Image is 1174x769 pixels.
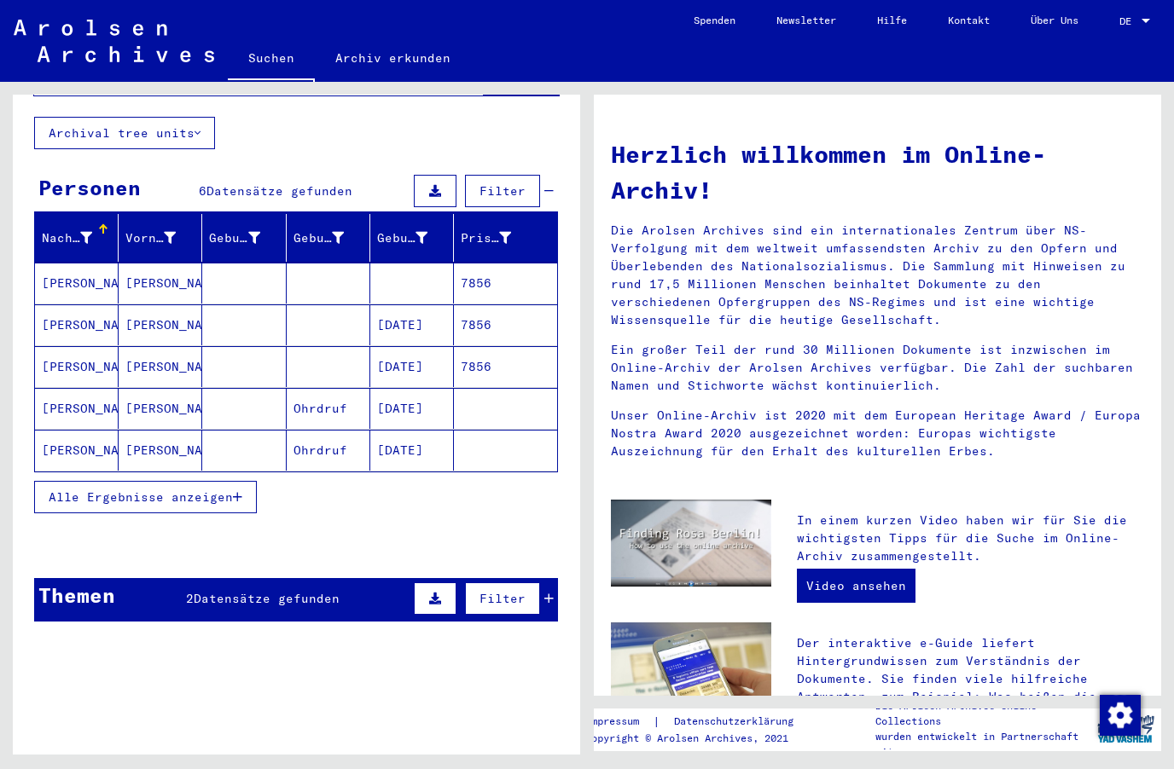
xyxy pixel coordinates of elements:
[199,183,206,199] span: 6
[377,224,453,252] div: Geburtsdatum
[35,430,119,471] mat-cell: [PERSON_NAME]
[611,136,1144,208] h1: Herzlich willkommen im Online-Archiv!
[38,172,141,203] div: Personen
[119,263,202,304] mat-cell: [PERSON_NAME]
[293,229,344,247] div: Geburt‏
[42,224,118,252] div: Nachname
[454,304,557,345] mat-cell: 7856
[370,304,454,345] mat-cell: [DATE]
[125,224,201,252] div: Vorname
[35,263,119,304] mat-cell: [PERSON_NAME]
[1100,695,1141,736] img: Zustimmung ändern
[202,214,286,262] mat-header-cell: Geburtsname
[209,224,285,252] div: Geburtsname
[797,634,1144,742] p: Der interaktive e-Guide liefert Hintergrundwissen zum Verständnis der Dokumente. Sie finden viele...
[875,729,1090,760] p: wurden entwickelt in Partnerschaft mit
[465,175,540,207] button: Filter
[370,346,454,387] mat-cell: [DATE]
[370,430,454,471] mat-cell: [DATE]
[49,489,233,505] span: Alle Ergebnisse anzeigen
[611,622,771,730] img: eguide.jpg
[454,214,557,262] mat-header-cell: Prisoner #
[35,346,119,387] mat-cell: [PERSON_NAME]
[228,38,315,82] a: Suchen
[34,481,257,513] button: Alle Ergebnisse anzeigen
[875,698,1090,729] p: Die Arolsen Archives Online-Collections
[35,304,119,345] mat-cell: [PERSON_NAME]
[797,512,1144,565] p: In einem kurzen Video haben wir für Sie die wichtigsten Tipps für die Suche im Online-Archiv zusa...
[797,569,915,603] a: Video ansehen
[377,229,427,247] div: Geburtsdatum
[119,388,202,429] mat-cell: [PERSON_NAME]
[370,214,454,262] mat-header-cell: Geburtsdatum
[38,580,115,610] div: Themen
[479,183,526,199] span: Filter
[315,38,471,78] a: Archiv erkunden
[119,304,202,345] mat-cell: [PERSON_NAME]
[465,582,540,615] button: Filter
[119,346,202,387] mat-cell: [PERSON_NAME]
[611,222,1144,329] p: Die Arolsen Archives sind ein internationales Zentrum über NS-Verfolgung mit dem weltweit umfasse...
[454,346,557,387] mat-cell: 7856
[35,388,119,429] mat-cell: [PERSON_NAME]
[293,224,369,252] div: Geburt‏
[287,388,370,429] mat-cell: Ohrdruf
[34,117,215,149] button: Archival tree units
[287,430,370,471] mat-cell: Ohrdruf
[585,713,814,731] div: |
[209,229,259,247] div: Geburtsname
[370,388,454,429] mat-cell: [DATE]
[479,591,526,606] span: Filter
[660,713,814,731] a: Datenschutzerklärung
[585,713,653,731] a: Impressum
[42,229,92,247] div: Nachname
[14,20,214,62] img: Arolsen_neg.svg
[454,263,557,304] mat-cell: 7856
[119,430,202,471] mat-cell: [PERSON_NAME]
[461,224,537,252] div: Prisoner #
[1119,15,1138,27] span: DE
[611,341,1144,395] p: Ein großer Teil der rund 30 Millionen Dokumente ist inzwischen im Online-Archiv der Arolsen Archi...
[1094,708,1158,750] img: yv_logo.png
[585,731,814,746] p: Copyright © Arolsen Archives, 2021
[461,229,511,247] div: Prisoner #
[287,214,370,262] mat-header-cell: Geburt‏
[206,183,352,199] span: Datensätze gefunden
[125,229,176,247] div: Vorname
[194,591,340,606] span: Datensätze gefunden
[186,591,194,606] span: 2
[35,214,119,262] mat-header-cell: Nachname
[119,214,202,262] mat-header-cell: Vorname
[611,500,771,587] img: video.jpg
[611,407,1144,460] p: Unser Online-Archiv ist 2020 mit dem European Heritage Award / Europa Nostra Award 2020 ausgezeic...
